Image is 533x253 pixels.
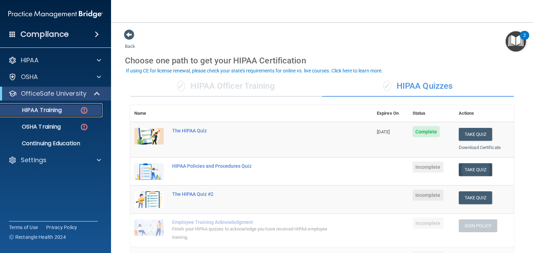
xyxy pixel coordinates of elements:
[20,29,69,39] h4: Compliance
[377,129,390,134] span: [DATE]
[506,31,526,52] button: Open Resource Center, 2 new notifications
[125,35,135,49] a: Back
[8,156,101,164] a: Settings
[459,191,492,204] button: Take Quiz
[130,76,322,97] div: HIPAA Officer Training
[459,128,492,141] button: Take Quiz
[21,56,39,64] p: HIPAA
[21,73,38,81] p: OSHA
[413,190,443,201] span: Incomplete
[177,81,185,91] span: ✓
[459,163,492,176] button: Take Quiz
[172,163,338,169] div: HIPAA Policies and Procedures Quiz
[21,89,86,98] p: OfficeSafe University
[46,224,77,231] a: Privacy Policy
[408,105,455,122] th: Status
[5,123,61,130] p: OSHA Training
[125,67,384,74] button: If using CE for license renewal, please check your state's requirements for online vs. live cours...
[21,156,46,164] p: Settings
[125,51,519,71] div: Choose one path to get your HIPAA Certification
[9,234,66,241] span: Ⓒ Rectangle Health 2024
[8,89,101,98] a: OfficeSafe University
[413,162,443,173] span: Incomplete
[413,208,525,235] iframe: Drift Widget Chat Controller
[130,105,168,122] th: Name
[80,106,88,115] img: danger-circle.6113f641.png
[413,218,443,229] span: Incomplete
[5,140,99,147] p: Continuing Education
[126,68,383,73] div: If using CE for license renewal, please check your state's requirements for online vs. live cours...
[172,219,338,225] div: Employee Training Acknowledgment
[455,105,514,122] th: Actions
[172,191,338,197] div: The HIPAA Quiz #2
[9,224,38,231] a: Terms of Use
[373,105,408,122] th: Expires On
[8,73,101,81] a: OSHA
[172,225,338,242] div: Finish your HIPAA quizzes to acknowledge you have received HIPAA employee training.
[8,56,101,64] a: HIPAA
[172,128,338,133] div: The HIPAA Quiz
[8,7,103,21] img: PMB logo
[413,126,440,137] span: Complete
[5,107,62,114] p: HIPAA Training
[80,123,88,131] img: danger-circle.6113f641.png
[523,35,526,44] div: 2
[383,81,391,91] span: ✓
[459,145,501,150] a: Download Certificate
[322,76,514,97] div: HIPAA Quizzes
